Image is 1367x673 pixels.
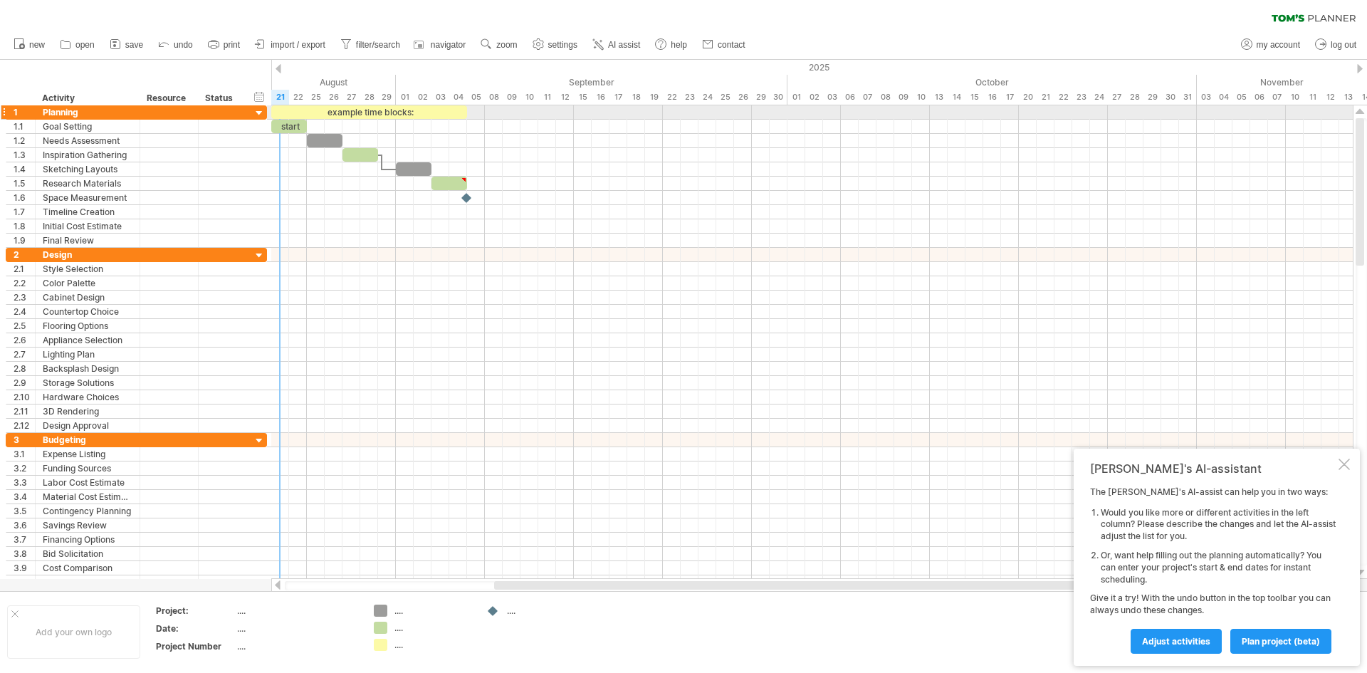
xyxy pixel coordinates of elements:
div: Friday, 17 October 2025 [1001,90,1019,105]
div: Lighting Plan [43,348,132,361]
div: Friday, 5 September 2025 [467,90,485,105]
span: help [671,40,687,50]
a: settings [529,36,582,54]
div: Tuesday, 16 September 2025 [592,90,609,105]
div: 2.7 [14,348,35,361]
a: zoom [477,36,521,54]
div: .... [237,640,357,652]
div: Friday, 12 September 2025 [556,90,574,105]
div: Wednesday, 29 October 2025 [1143,90,1161,105]
div: [PERSON_NAME]'s AI-assistant [1090,461,1336,476]
div: 1.8 [14,219,35,233]
div: Tuesday, 14 October 2025 [948,90,965,105]
div: 1.9 [14,234,35,247]
div: .... [394,605,472,617]
div: Tuesday, 23 September 2025 [681,90,698,105]
div: start [271,120,307,133]
div: Tuesday, 11 November 2025 [1304,90,1321,105]
div: Friday, 19 September 2025 [645,90,663,105]
div: Monday, 27 October 2025 [1108,90,1126,105]
div: Design [43,248,132,261]
a: import / export [251,36,330,54]
div: Storage Solutions [43,376,132,390]
div: Monday, 3 November 2025 [1197,90,1215,105]
div: Research Materials [43,177,132,190]
div: Wednesday, 27 August 2025 [342,90,360,105]
a: log out [1311,36,1361,54]
div: Backsplash Design [43,362,132,375]
a: my account [1237,36,1304,54]
div: Financing Options [43,533,132,546]
div: Flooring Options [43,319,132,333]
div: Wednesday, 15 October 2025 [965,90,983,105]
div: 2.2 [14,276,35,290]
div: 1 [14,105,35,119]
div: Thursday, 11 September 2025 [538,90,556,105]
div: Cost Comparison [43,561,132,575]
span: undo [174,40,193,50]
div: .... [394,639,472,651]
div: Thursday, 18 September 2025 [627,90,645,105]
div: October 2025 [787,75,1197,90]
div: Activity [42,91,132,105]
div: 1.3 [14,148,35,162]
div: Hardware Choices [43,390,132,404]
div: 3.6 [14,518,35,532]
a: save [106,36,147,54]
div: Wednesday, 22 October 2025 [1054,90,1072,105]
div: 3.9 [14,561,35,575]
div: Style Selection [43,262,132,276]
a: filter/search [337,36,404,54]
div: Monday, 29 September 2025 [752,90,770,105]
div: Contingency Planning [43,504,132,518]
div: 2.4 [14,305,35,318]
div: Monday, 22 September 2025 [663,90,681,105]
div: Sketching Layouts [43,162,132,176]
div: Friday, 29 August 2025 [378,90,396,105]
div: .... [507,605,585,617]
span: log out [1331,40,1356,50]
div: Needs Assessment [43,134,132,147]
div: 1.4 [14,162,35,176]
div: Budget Adjustment [43,575,132,589]
div: 3.5 [14,504,35,518]
div: Resource [147,91,190,105]
span: save [125,40,143,50]
div: Bid Solicitation [43,547,132,560]
div: Inspiration Gathering [43,148,132,162]
div: Wednesday, 12 November 2025 [1321,90,1339,105]
div: 2.10 [14,390,35,404]
span: Adjust activities [1142,636,1210,647]
div: Tuesday, 21 October 2025 [1037,90,1054,105]
div: 2.1 [14,262,35,276]
div: .... [394,622,472,634]
div: Wednesday, 5 November 2025 [1232,90,1250,105]
div: Expense Listing [43,447,132,461]
div: Space Measurement [43,191,132,204]
span: import / export [271,40,325,50]
a: undo [154,36,197,54]
div: Friday, 10 October 2025 [912,90,930,105]
div: Monday, 25 August 2025 [307,90,325,105]
a: new [10,36,49,54]
div: Tuesday, 28 October 2025 [1126,90,1143,105]
div: Initial Cost Estimate [43,219,132,233]
div: Thursday, 28 August 2025 [360,90,378,105]
div: Color Palette [43,276,132,290]
div: 2.9 [14,376,35,390]
div: Thursday, 6 November 2025 [1250,90,1268,105]
div: Thursday, 21 August 2025 [271,90,289,105]
a: plan project (beta) [1230,629,1331,654]
div: 1.5 [14,177,35,190]
div: 1.7 [14,205,35,219]
a: Adjust activities [1131,629,1222,654]
div: Countertop Choice [43,305,132,318]
div: Thursday, 2 October 2025 [805,90,823,105]
div: 3.2 [14,461,35,475]
div: Design Approval [43,419,132,432]
div: Tuesday, 4 November 2025 [1215,90,1232,105]
div: Labor Cost Estimate [43,476,132,489]
div: 3.3 [14,476,35,489]
div: example time blocks: [271,105,467,119]
div: Friday, 24 October 2025 [1090,90,1108,105]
